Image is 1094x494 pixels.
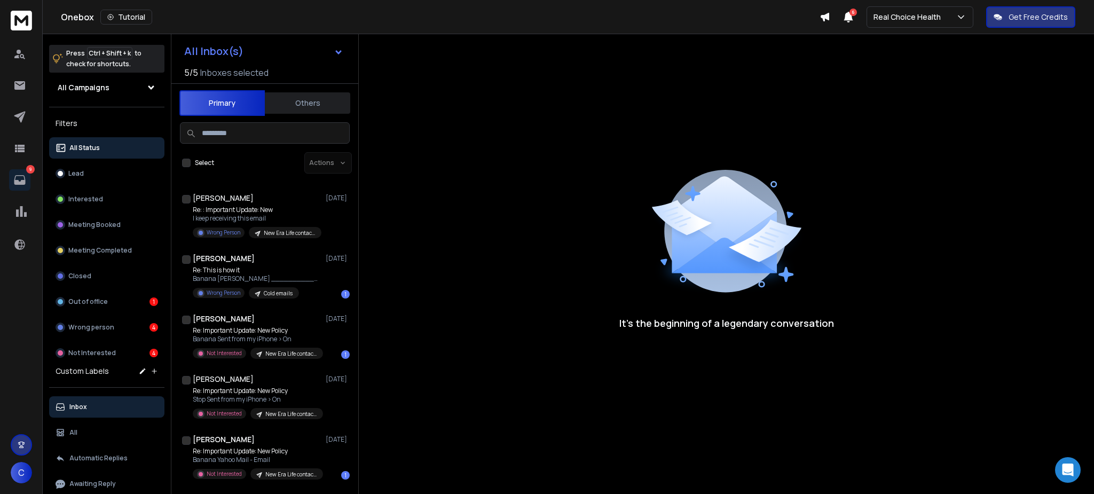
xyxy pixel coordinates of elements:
[49,116,164,131] h3: Filters
[66,48,141,69] p: Press to check for shortcuts.
[49,265,164,287] button: Closed
[49,240,164,261] button: Meeting Completed
[326,435,350,444] p: [DATE]
[193,456,321,464] p: Banana Yahoo Mail - Email
[265,410,317,418] p: New Era Life contacts
[9,169,30,191] a: 9
[1009,12,1068,22] p: Get Free Credits
[69,454,128,462] p: Automatic Replies
[193,206,321,214] p: Re: : Important Update: New
[179,90,265,116] button: Primary
[264,229,315,237] p: New Era Life contacts
[986,6,1075,28] button: Get Free Credits
[68,195,103,203] p: Interested
[49,189,164,210] button: Interested
[68,221,121,229] p: Meeting Booked
[61,10,820,25] div: Onebox
[193,266,321,275] p: Re: This is how it
[265,471,317,479] p: New Era Life contacts
[207,349,242,357] p: Not Interested
[68,349,116,357] p: Not Interested
[49,214,164,236] button: Meeting Booked
[200,66,269,79] h3: Inboxes selected
[207,229,240,237] p: Wrong Person
[193,395,321,404] p: Stop Sent from my iPhone > On
[341,290,350,299] div: 1
[49,422,164,443] button: All
[207,470,242,478] p: Not Interested
[265,350,317,358] p: New Era Life contacts
[265,91,350,115] button: Others
[87,47,132,59] span: Ctrl + Shift + k
[193,434,255,445] h1: [PERSON_NAME]
[849,9,857,16] span: 6
[193,326,321,335] p: Re: Important Update: New Policy
[11,462,32,483] button: C
[49,291,164,312] button: Out of office1
[184,66,198,79] span: 5 / 5
[193,313,255,324] h1: [PERSON_NAME]
[149,349,158,357] div: 4
[58,82,109,93] h1: All Campaigns
[69,403,87,411] p: Inbox
[68,323,114,332] p: Wrong person
[341,350,350,359] div: 1
[326,315,350,323] p: [DATE]
[68,169,84,178] p: Lead
[49,396,164,418] button: Inbox
[207,410,242,418] p: Not Interested
[619,316,834,331] p: It’s the beginning of a legendary conversation
[69,480,116,488] p: Awaiting Reply
[184,46,243,57] h1: All Inbox(s)
[193,387,321,395] p: Re: Important Update: New Policy
[49,163,164,184] button: Lead
[193,335,321,343] p: Banana Sent from my iPhone > On
[26,165,35,174] p: 9
[193,275,321,283] p: Banana [PERSON_NAME] ________________________________ From:
[207,289,240,297] p: Wrong Person
[193,447,321,456] p: Re: Important Update: New Policy
[326,375,350,383] p: [DATE]
[193,193,254,203] h1: [PERSON_NAME]
[873,12,945,22] p: Real Choice Health
[49,137,164,159] button: All Status
[176,41,352,62] button: All Inbox(s)
[193,253,255,264] h1: [PERSON_NAME]
[193,374,254,385] h1: [PERSON_NAME]
[68,297,108,306] p: Out of office
[56,366,109,377] h3: Custom Labels
[195,159,214,167] label: Select
[326,194,350,202] p: [DATE]
[49,317,164,338] button: Wrong person4
[69,144,100,152] p: All Status
[1055,457,1081,483] div: Open Intercom Messenger
[149,297,158,306] div: 1
[49,77,164,98] button: All Campaigns
[68,272,91,280] p: Closed
[100,10,152,25] button: Tutorial
[49,448,164,469] button: Automatic Replies
[49,342,164,364] button: Not Interested4
[69,428,77,437] p: All
[68,246,132,255] p: Meeting Completed
[149,323,158,332] div: 4
[264,289,293,297] p: Cold emails
[326,254,350,263] p: [DATE]
[193,214,321,223] p: I keep receiving this email
[341,471,350,480] div: 1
